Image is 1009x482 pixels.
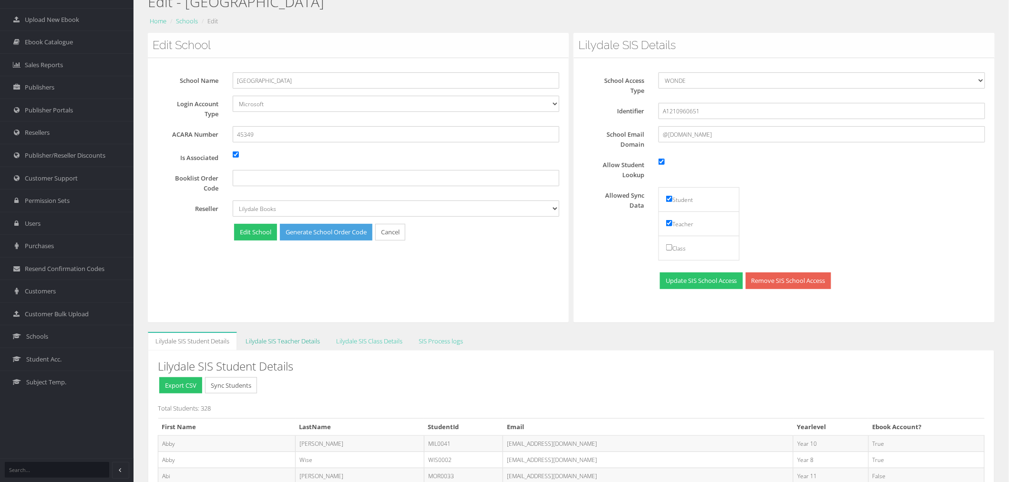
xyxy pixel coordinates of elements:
th: LastName [296,419,424,436]
th: Email [503,419,793,436]
label: Login Account Type [157,96,226,119]
td: Abby [158,436,296,452]
span: Resend Confirmation Codes [25,264,104,273]
th: First Name [158,419,296,436]
span: Customers [25,287,56,296]
td: True [868,436,984,452]
span: Purchases [25,241,54,251]
span: Student Acc. [26,355,62,364]
button: Sync Students [205,377,257,394]
span: Publisher Portals [25,106,73,115]
h3: Lilydale SIS Student Details [158,360,985,372]
span: Schools [26,332,48,341]
label: Reseller [157,201,226,214]
h3: Edit School [153,39,564,51]
span: Users [25,219,41,228]
span: Customer Bulk Upload [25,310,89,319]
span: Ebook Catalogue [25,38,73,47]
label: Booklist Order Code [157,170,226,193]
td: Year 10 [793,436,868,452]
li: Edit [199,16,218,26]
button: Edit School [234,224,277,241]
td: [PERSON_NAME] [296,436,424,452]
li: Student [659,187,740,212]
td: Wise [296,452,424,468]
span: Publisher/Reseller Discounts [25,151,105,160]
span: Customer Support [25,174,78,183]
td: [EMAIL_ADDRESS][DOMAIN_NAME] [503,436,793,452]
td: Abby [158,452,296,468]
input: Search... [5,462,109,478]
span: Resellers [25,128,50,137]
td: [EMAIL_ADDRESS][DOMAIN_NAME] [503,452,793,468]
label: ACARA Number [157,126,226,140]
a: Schools [176,17,198,25]
span: Upload New Ebook [25,15,79,24]
li: Class [659,236,740,261]
button: Update SIS School Access [660,272,743,289]
button: Export CSV [159,377,202,394]
label: Is Associated [157,150,226,163]
label: Allowed Sync Data [583,187,651,211]
li: Teacher [659,211,740,236]
a: Lilydale SIS Student Details [148,332,237,351]
a: Remove SIS School Access [746,272,831,289]
th: Ebook Account? [868,419,984,436]
td: Year 8 [793,452,868,468]
label: School Access Type [583,72,651,96]
span: Permission Sets [25,196,70,205]
span: Publishers [25,83,54,92]
span: Sales Reports [25,60,63,70]
th: StudentId [424,419,503,436]
a: Generate School Order Code [280,224,372,241]
a: Home [150,17,166,25]
a: Cancel [375,224,405,241]
td: WIS0002 [424,452,503,468]
th: Yearlevel [793,419,868,436]
a: Lilydale SIS Class Details [329,332,410,351]
td: MIL0041 [424,436,503,452]
td: True [868,452,984,468]
a: SIS Process logs [411,332,471,351]
label: School Email Domain [583,126,651,150]
label: Allow Student Lookup [583,157,651,180]
a: Lilydale SIS Teacher Details [238,332,328,351]
label: Identifier [583,103,651,116]
span: Subject Temp. [26,378,66,387]
label: School Name [157,72,226,86]
p: Total Students: 328 [158,403,985,413]
h3: Lilydale SIS Details [578,39,990,51]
